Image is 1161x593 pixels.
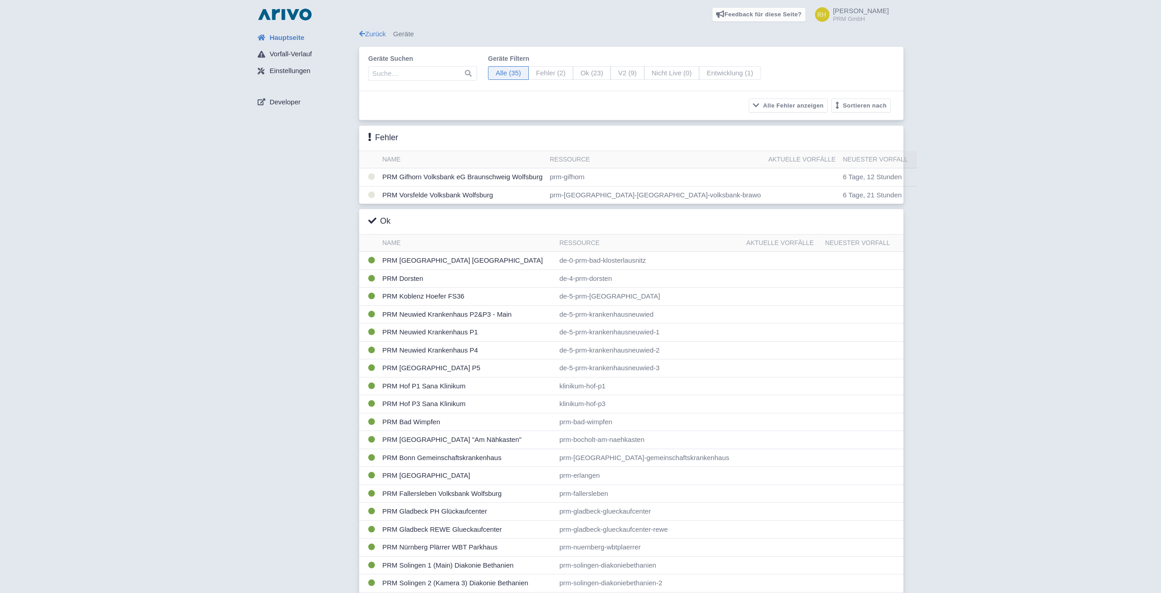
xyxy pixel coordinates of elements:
th: Ressource [556,235,742,252]
td: prm-bocholt-am-naehkasten [556,431,742,449]
span: Fehler (2) [528,66,573,80]
label: Geräte suchen [368,54,477,64]
td: PRM Bad Wimpfen [379,413,556,431]
td: prm-solingen-diakoniebethanien [556,556,742,574]
td: PRM [GEOGRAPHIC_DATA] P5 [379,359,556,377]
a: Vorfall-Verlauf [250,46,359,63]
th: Neuester Vorfall [821,235,903,252]
input: Suche… [368,66,477,81]
td: PRM Neuwied Krankenhaus P4 [379,341,556,359]
th: Name [379,235,556,252]
td: prm-gladbeck-glueckaufcenter-rewe [556,520,742,539]
td: prm-bad-wimpfen [556,413,742,431]
span: Developer [269,97,300,108]
td: PRM Gladbeck REWE Glueckaufcenter [379,520,556,539]
td: prm-[GEOGRAPHIC_DATA]-gemeinschaftskrankenhaus [556,449,742,467]
img: logo [256,7,314,22]
td: de-5-prm-krankenhausneuwied [556,305,742,323]
button: Alle Fehler anzeigen [749,98,828,113]
td: prm-nuernberg-wbtplaerrer [556,539,742,557]
td: PRM [GEOGRAPHIC_DATA] [379,467,556,485]
td: PRM Vorsfelde Volksbank Wolfsburg [379,186,546,204]
td: PRM Solingen 1 (Main) Diakonie Bethanien [379,556,556,574]
th: Aktuelle Vorfälle [765,151,839,168]
td: de-5-prm-krankenhausneuwied-2 [556,341,742,359]
small: PRM GmbH [833,16,889,22]
td: PRM [GEOGRAPHIC_DATA] "Am Nähkasten" [379,431,556,449]
span: Vorfall-Verlauf [269,49,312,59]
a: Feedback für diese Seite? [712,7,806,22]
td: prm-gladbeck-glueckaufcenter [556,503,742,521]
td: prm-gifhorn [546,168,765,186]
td: PRM Fallersleben Volksbank Wolfsburg [379,485,556,503]
td: PRM Neuwied Krankenhaus P1 [379,323,556,342]
td: PRM Koblenz Hoefer FS36 [379,288,556,306]
span: Alle (35) [488,66,529,80]
td: PRM [GEOGRAPHIC_DATA] [GEOGRAPHIC_DATA] [379,252,556,270]
td: klinikum-hof-p3 [556,395,742,413]
td: PRM Neuwied Krankenhaus P2&P3 - Main [379,305,556,323]
td: de-5-prm-[GEOGRAPHIC_DATA] [556,288,742,306]
th: Name [379,151,546,168]
a: Zurück [359,30,386,38]
td: prm-solingen-diakoniebethanien-2 [556,574,742,593]
span: Nicht Live (0) [644,66,699,80]
th: Neuester Vorfall [839,151,917,168]
td: PRM Gladbeck PH Glückaufcenter [379,503,556,521]
span: 6 Tage, 12 Stunden [843,173,902,181]
button: Sortieren nach [831,98,891,113]
h3: Fehler [368,133,398,143]
div: Geräte [359,29,903,39]
span: 6 Tage, 21 Stunden [843,191,902,199]
span: Hauptseite [269,33,304,43]
h3: Ok [368,216,390,226]
td: de-5-prm-krankenhausneuwied-1 [556,323,742,342]
td: PRM Hof P1 Sana Klinikum [379,377,556,395]
td: de-4-prm-dorsten [556,270,742,288]
a: Einstellungen [250,63,359,80]
span: Entwicklung (1) [699,66,761,80]
a: [PERSON_NAME] PRM GmbH [810,7,889,22]
span: Einstellungen [269,66,310,76]
td: PRM Nürnberg Plärrer WBT Parkhaus [379,539,556,557]
td: PRM Gifhorn Volksbank eG Braunschweig Wolfsburg [379,168,546,186]
td: PRM Bonn Gemeinschaftskrankenhaus [379,449,556,467]
td: PRM Dorsten [379,270,556,288]
label: Geräte filtern [488,54,761,64]
span: V2 (9) [610,66,644,80]
td: prm-erlangen [556,467,742,485]
a: Hauptseite [250,29,359,46]
td: PRM Hof P3 Sana Klinikum [379,395,556,413]
td: prm-fallersleben [556,485,742,503]
th: Ressource [546,151,765,168]
td: de-5-prm-krankenhausneuwied-3 [556,359,742,377]
td: de-0-prm-bad-klosterlausnitz [556,252,742,270]
td: prm-[GEOGRAPHIC_DATA]-[GEOGRAPHIC_DATA]-volksbank-brawo [546,186,765,204]
span: [PERSON_NAME] [833,7,889,15]
td: PRM Solingen 2 (Kamera 3) Diakonie Bethanien [379,574,556,593]
td: klinikum-hof-p1 [556,377,742,395]
span: Ok (23) [573,66,611,80]
a: Developer [250,93,359,111]
th: Aktuelle Vorfälle [743,235,822,252]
